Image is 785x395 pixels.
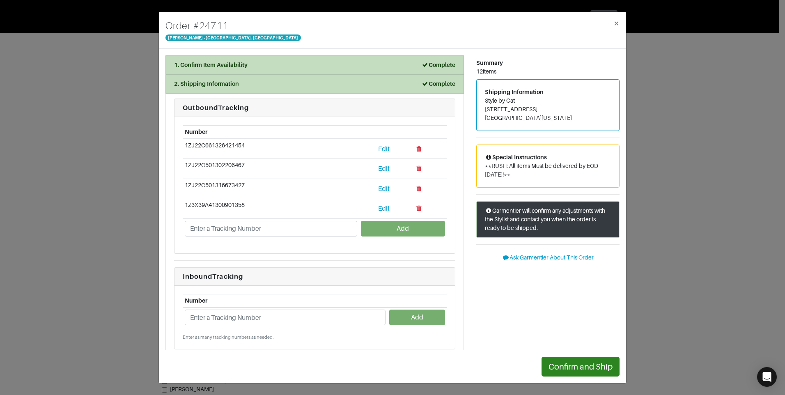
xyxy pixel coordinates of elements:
[183,294,387,307] th: Number
[476,59,620,67] div: Summary
[361,221,445,237] button: Add
[421,62,455,68] strong: Complete
[165,34,301,41] span: [PERSON_NAME] - [GEOGRAPHIC_DATA], [GEOGRAPHIC_DATA]
[165,18,301,33] h4: Order # 24711
[183,104,447,112] h6: Outbound Tracking
[542,357,620,377] button: Confirm and Ship
[183,334,447,341] small: Enter as many tracking numbers as needed.
[607,12,626,35] button: Close
[361,141,407,157] button: Edit
[183,139,359,159] td: 1ZJ22C661326421454
[361,201,407,216] button: Edit
[185,221,357,237] input: Enter a Tracking Number
[183,179,359,199] td: 1ZJ22C501316673427
[183,126,359,139] th: Number
[485,96,611,122] address: Style by Cat [STREET_ADDRESS] [GEOGRAPHIC_DATA][US_STATE]
[183,159,359,179] td: 1ZJ22C501302206467
[421,80,455,87] strong: Complete
[185,310,386,325] input: Enter a Tracking Number
[613,18,620,29] span: ×
[476,201,620,238] div: Garmentier will confirm any adjustments with the Stylist and contact you when the order is ready ...
[183,273,447,280] h6: Inbound Tracking
[174,62,248,68] strong: 1. Confirm Item Availability
[485,89,544,95] span: Shipping Information
[361,181,407,197] button: Edit
[757,367,777,387] div: Open Intercom Messenger
[389,310,445,325] button: Add
[174,80,239,87] strong: 2. Shipping Information
[485,162,611,179] p: **RUSH: All items Must be delivered by EOD [DATE]!**
[476,67,620,76] div: 12 items
[361,161,407,177] button: Edit
[183,199,359,219] td: 1Z3X39A41300901358
[485,154,547,161] span: Special Instructions
[476,251,620,264] button: Ask Garmentier About This Order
